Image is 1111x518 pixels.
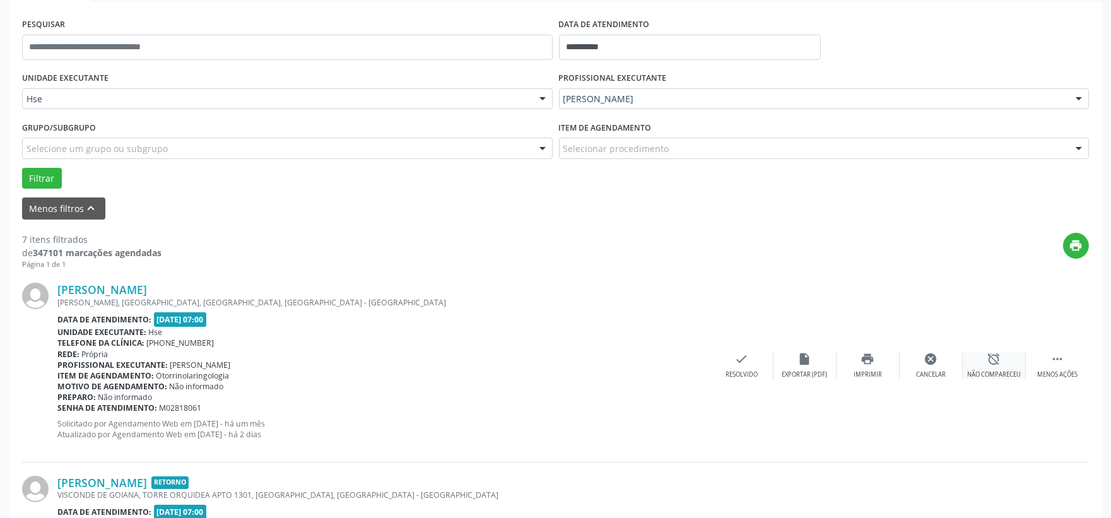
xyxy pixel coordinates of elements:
div: Menos ações [1037,370,1078,379]
button: Menos filtroskeyboard_arrow_up [22,197,105,220]
a: [PERSON_NAME] [57,476,147,490]
span: Não informado [170,381,224,392]
div: de [22,246,162,259]
i: print [861,352,875,366]
div: [PERSON_NAME], [GEOGRAPHIC_DATA], [GEOGRAPHIC_DATA], [GEOGRAPHIC_DATA] - [GEOGRAPHIC_DATA] [57,297,710,308]
b: Preparo: [57,392,96,403]
i: keyboard_arrow_up [85,201,98,215]
label: PESQUISAR [22,15,65,35]
div: Página 1 de 1 [22,259,162,270]
label: DATA DE ATENDIMENTO [559,15,650,35]
label: UNIDADE EXECUTANTE [22,69,109,88]
span: M02818061 [160,403,202,413]
b: Item de agendamento: [57,370,154,381]
p: Solicitado por Agendamento Web em [DATE] - há um mês Atualizado por Agendamento Web em [DATE] - h... [57,418,710,440]
b: Rede: [57,349,79,360]
img: img [22,476,49,502]
i:  [1050,352,1064,366]
b: Unidade executante: [57,327,146,338]
span: [PERSON_NAME] [170,360,231,370]
i: print [1069,238,1083,252]
span: Selecione um grupo ou subgrupo [26,142,168,155]
b: Data de atendimento: [57,507,151,517]
label: Item de agendamento [559,118,652,138]
i: alarm_off [987,352,1001,366]
div: VISCONDE DE GOIANA, TORRE ORQUIDEA APTO 1301, [GEOGRAPHIC_DATA], [GEOGRAPHIC_DATA] - [GEOGRAPHIC_... [57,490,900,500]
a: [PERSON_NAME] [57,283,147,297]
div: Imprimir [854,370,882,379]
div: Cancelar [916,370,946,379]
b: Data de atendimento: [57,314,151,325]
button: Filtrar [22,168,62,189]
label: PROFISSIONAL EXECUTANTE [559,69,667,88]
button: print [1063,233,1089,259]
div: 7 itens filtrados [22,233,162,246]
img: img [22,283,49,309]
div: Resolvido [726,370,758,379]
label: Grupo/Subgrupo [22,118,96,138]
span: [PHONE_NUMBER] [147,338,215,348]
span: Hse [149,327,163,338]
span: Não informado [98,392,153,403]
b: Senha de atendimento: [57,403,157,413]
b: Profissional executante: [57,360,168,370]
span: Otorrinolaringologia [156,370,230,381]
span: Própria [82,349,109,360]
div: Exportar (PDF) [782,370,828,379]
span: [PERSON_NAME] [563,93,1064,105]
div: Não compareceu [967,370,1021,379]
span: Selecionar procedimento [563,142,669,155]
b: Motivo de agendamento: [57,381,167,392]
span: Hse [26,93,527,105]
span: Retorno [151,476,189,490]
i: check [735,352,749,366]
b: Telefone da clínica: [57,338,144,348]
span: [DATE] 07:00 [154,312,207,327]
i: cancel [924,352,938,366]
i: insert_drive_file [798,352,812,366]
strong: 347101 marcações agendadas [33,247,162,259]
